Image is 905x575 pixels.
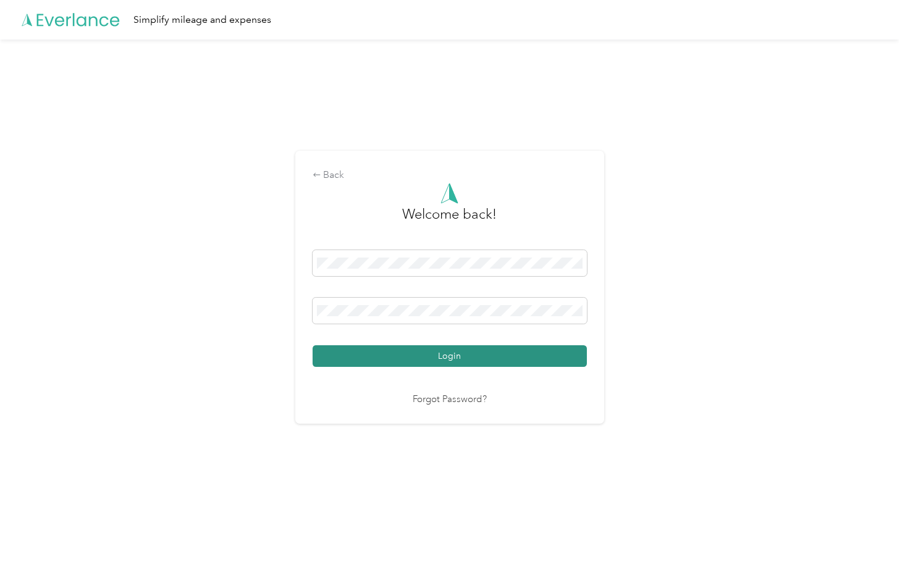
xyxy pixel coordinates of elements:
div: Simplify mileage and expenses [133,12,271,28]
h3: greeting [402,204,497,237]
a: Forgot Password? [413,393,487,407]
button: Login [313,345,587,367]
iframe: Everlance-gr Chat Button Frame [836,506,905,575]
div: Back [313,168,587,183]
